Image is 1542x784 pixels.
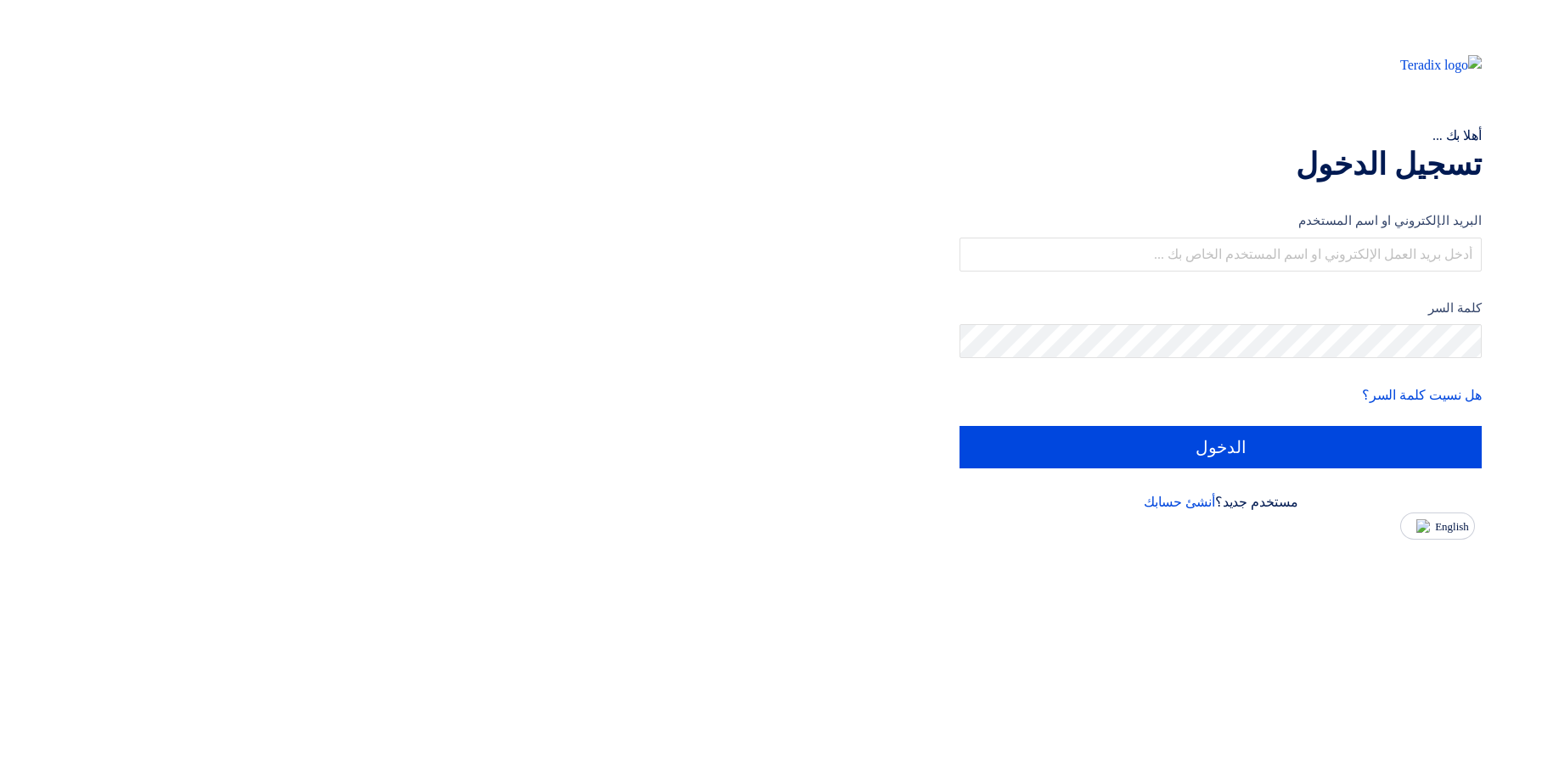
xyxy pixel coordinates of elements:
[960,126,1482,146] div: أهلا بك ...
[960,299,1482,318] label: كلمة السر
[1144,495,1215,509] a: أنشئ حسابك
[1411,519,1430,533] img: en-US.png
[960,211,1482,231] label: البريد الإلكتروني او اسم المستخدم
[1362,388,1482,402] a: هل نسيت كلمة السر؟
[960,492,1482,512] div: مستخدم جديد؟
[1400,512,1475,540] button: English
[960,238,1482,272] input: أدخل بريد العمل الإلكتروني او اسم المستخدم الخاص بك ...
[960,146,1482,183] h1: تسجيل الدخول
[1373,55,1482,76] img: Teradix logo
[1435,521,1469,533] span: English
[960,426,1482,468] input: الدخول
